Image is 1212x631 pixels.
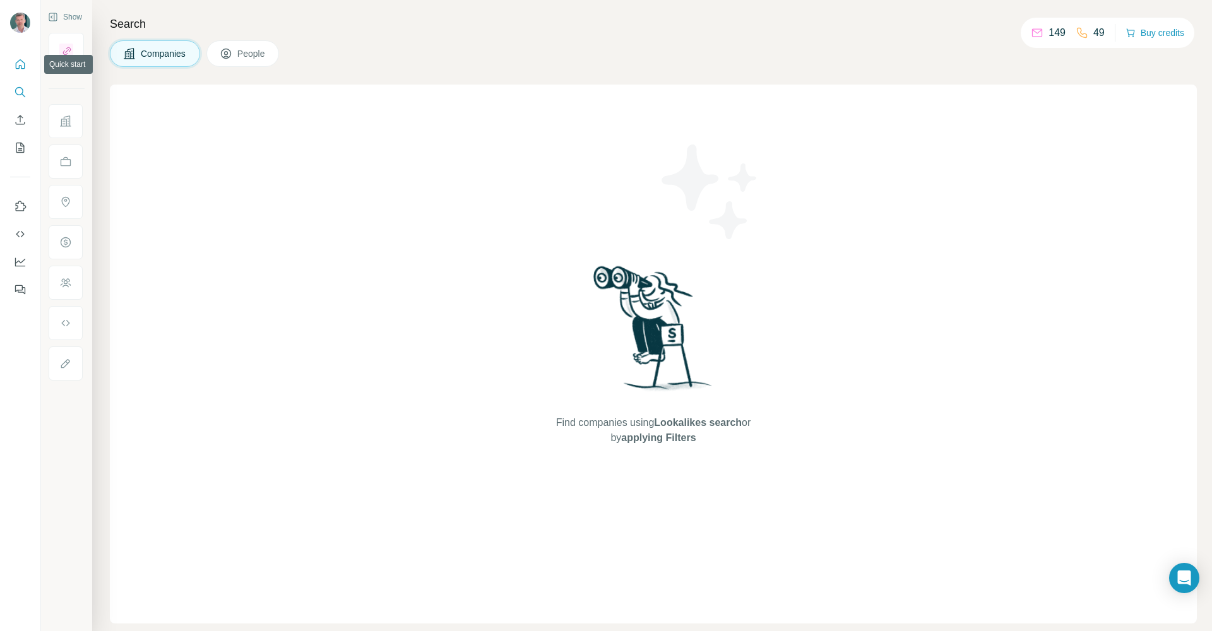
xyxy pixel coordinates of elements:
button: Use Surfe API [10,223,30,245]
button: Search [10,81,30,103]
button: Enrich CSV [10,109,30,131]
span: Companies [141,47,187,60]
button: Buy credits [1126,24,1184,42]
img: Avatar [10,13,30,33]
button: Feedback [10,278,30,301]
img: Surfe Illustration - Woman searching with binoculars [588,262,719,403]
button: Show [39,8,91,27]
button: Quick start [10,53,30,76]
img: Surfe Illustration - Stars [653,135,767,249]
div: Open Intercom Messenger [1169,563,1199,593]
button: Use Surfe on LinkedIn [10,195,30,218]
span: applying Filters [621,432,696,443]
p: 49 [1093,25,1105,40]
h4: Search [110,15,1197,33]
span: Lookalikes search [654,417,742,428]
button: Dashboard [10,251,30,273]
p: 149 [1049,25,1066,40]
span: Find companies using or by [552,415,754,445]
span: People [237,47,266,60]
button: My lists [10,136,30,159]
